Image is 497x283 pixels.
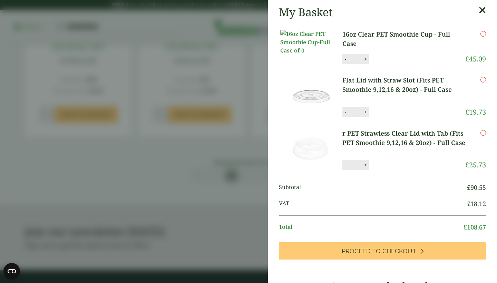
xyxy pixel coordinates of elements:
span: £ [465,160,469,169]
a: Flat Lid with Straw Slot (Fits PET Smoothie 9,12,16 & 20oz) - Full Case [342,76,465,94]
span: Total [279,223,464,232]
bdi: 19.73 [465,107,486,117]
span: VAT [279,199,467,208]
bdi: 45.09 [465,54,486,64]
span: £ [464,223,467,231]
button: + [362,162,369,168]
bdi: 90.55 [467,183,486,192]
a: 16oz Clear PET Smoothie Cup - Full Case [342,30,465,48]
span: Proceed to Checkout [342,247,416,255]
button: Open CMP widget [3,263,20,280]
button: - [343,109,348,115]
button: + [362,109,369,115]
span: Subtotal [279,183,467,192]
a: Proceed to Checkout [279,242,486,260]
button: - [343,162,348,168]
span: £ [467,183,470,192]
bdi: 25.73 [465,160,486,169]
a: Remove this item [480,76,486,84]
img: Flat Lid with Straw Slot (Fits PET 9,12,16 & 20oz)-Single Sleeve-0 [280,76,342,117]
a: Remove this item [480,129,486,137]
span: £ [465,107,469,117]
span: £ [465,54,469,64]
bdi: 108.67 [464,223,486,231]
a: Remove this item [480,30,486,38]
button: + [362,56,369,62]
bdi: 18.12 [467,199,486,208]
span: £ [467,199,470,208]
h2: My Basket [279,6,332,19]
a: r PET Strawless Clear Lid with Tab (Fits PET Smoothie 9,12,16 & 20oz) - Full Case [342,129,465,147]
button: - [343,56,348,62]
img: 16oz Clear PET Smoothie Cup-Full Case of-0 [280,30,342,55]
